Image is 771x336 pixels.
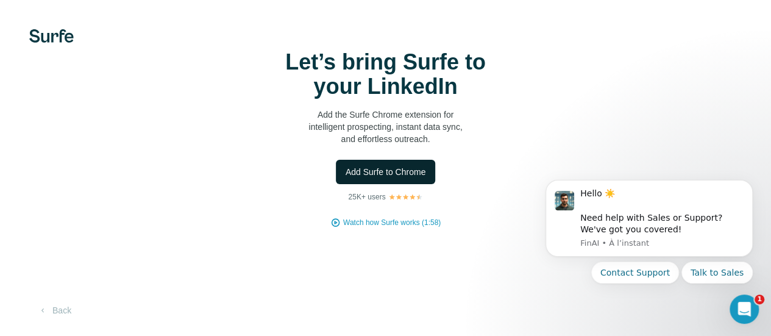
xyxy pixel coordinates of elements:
iframe: Intercom notifications message [527,166,771,330]
button: Add Surfe to Chrome [336,160,436,184]
button: Watch how Surfe works (1:58) [343,217,441,228]
img: Surfe's logo [29,29,74,43]
button: Back [29,299,80,321]
img: Rating Stars [388,193,423,201]
h1: Let’s bring Surfe to your LinkedIn [264,50,508,99]
p: Add the Surfe Chrome extension for intelligent prospecting, instant data sync, and effortless out... [264,109,508,145]
p: 25K+ users [348,191,385,202]
span: Add Surfe to Chrome [346,166,426,178]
